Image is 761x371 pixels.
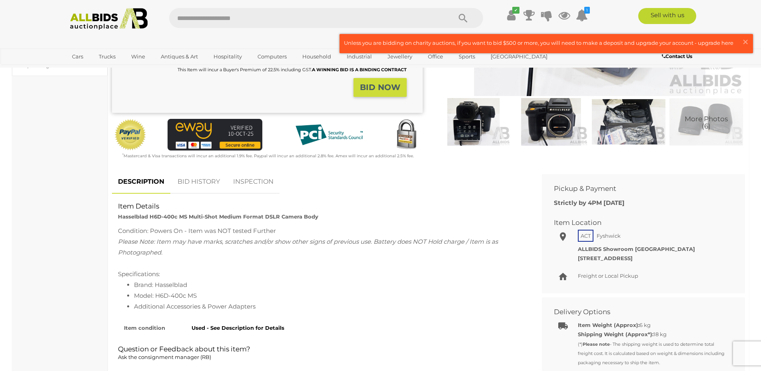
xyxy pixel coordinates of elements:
[67,50,88,63] a: Cars
[453,50,480,63] a: Sports
[485,50,553,63] a: [GEOGRAPHIC_DATA]
[578,321,727,330] div: 6 kg
[297,50,336,63] a: Household
[134,290,524,301] li: Model: H6D-400c MS
[312,67,407,72] b: A WINNING BID IS A BINDING CONTRACT
[134,279,524,290] li: Brand: Hasselblad
[118,354,211,360] span: Ask the consignment manager (RB)
[578,246,695,252] strong: ALLBIDS Showroom [GEOGRAPHIC_DATA]
[578,273,638,279] span: Freight or Local Pickup
[584,7,590,14] i: 1
[742,34,749,50] span: ×
[382,50,417,63] a: Jewellery
[192,325,284,331] strong: Used - See Description for Details
[662,52,694,61] a: Contact Us
[342,50,377,63] a: Industrial
[118,213,318,220] strong: Hasselblad H6D-400c MS Multi-Shot Medium Format DSLR Camera Body
[578,331,653,337] strong: Shipping Weight (Approx*):
[512,7,519,14] i: ✔
[126,50,150,63] a: Wine
[354,78,407,97] button: BID NOW
[252,50,292,63] a: Computers
[576,8,588,22] a: 1
[578,330,727,367] div: 18 kg
[554,219,721,227] h2: Item Location
[443,8,483,28] button: Search
[578,322,639,328] b: Item Weight (Approx):
[423,50,448,63] a: Office
[94,50,121,63] a: Trucks
[114,119,147,151] img: Official PayPal Seal
[118,225,524,236] div: Condition: Powers On - Item was NOT tested Further
[554,199,625,207] b: Strictly by 4PM [DATE]
[178,67,407,72] small: This Item will incur a Buyer's Premium of 22.5% including GST.
[505,8,517,22] a: ✔
[390,119,422,151] img: Secured by Rapid SSL
[112,170,170,194] a: DESCRIPTION
[172,170,226,194] a: BID HISTORY
[662,53,692,59] b: Contact Us
[578,341,725,366] small: (*) - The shipping weight is used to determine total freight cost. It is calculated based on weig...
[124,325,165,331] strong: Item condition
[118,203,524,210] h2: Item Details
[578,255,633,261] strong: [STREET_ADDRESS]
[360,82,400,92] strong: BID NOW
[592,98,665,146] img: Hasselblad H6D-400c MS Multi-Shot Medium Format DSLR Camera Body
[554,308,721,316] h2: Delivery Options
[289,119,369,151] img: PCI DSS compliant
[437,98,510,146] img: Hasselblad H6D-400c MS Multi-Shot Medium Format DSLR Camera Body
[638,8,696,24] a: Sell with us
[66,8,152,30] img: Allbids.com.au
[118,269,524,279] div: Specifications:
[208,50,247,63] a: Hospitality
[156,50,203,63] a: Antiques & Art
[118,238,498,256] span: Please Note: Item may have marks, scratches and/or show other signs of previous use. Battery does...
[578,230,593,242] span: ACT
[669,98,743,146] a: More Photos(6)
[134,301,524,312] li: Additional Accessories & Power Adapters
[669,98,743,146] img: Hasselblad H6D-400c MS Multi-Shot Medium Format DSLR Camera Body
[514,98,588,146] img: Hasselblad H6D-400c MS Multi-Shot Medium Format DSLR Camera Body
[168,119,262,150] img: eWAY Payment Gateway
[595,231,623,241] span: Fyshwick
[583,341,610,347] strong: Please note
[227,170,280,194] a: INSPECTION
[122,153,414,158] small: Mastercard & Visa transactions will incur an additional 1.9% fee. Paypal will incur an additional...
[118,345,524,362] h2: Question or Feedback about this item?
[685,115,728,130] span: More Photos (6)
[554,185,721,193] h2: Pickup & Payment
